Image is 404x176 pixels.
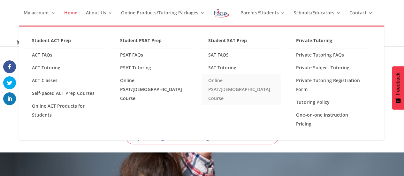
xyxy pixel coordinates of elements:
a: ACT FAQs [26,49,105,61]
a: Online ACT Products for Students [26,100,105,121]
a: Online PSAT/[DEMOGRAPHIC_DATA] Course [114,74,193,105]
a: Online PSAT/[DEMOGRAPHIC_DATA] Course [202,74,281,105]
span: Feedback [395,73,401,95]
a: Student ACT Prep [26,36,105,49]
a: Online Products/Tutoring Packages [121,11,205,26]
a: Parents/Students [240,11,285,26]
a: Home [64,11,77,26]
img: Focus on Learning [213,7,230,19]
a: One-on-one Instruction Pricing [290,109,369,130]
a: My account [24,11,56,26]
a: Student PSAT Prep [114,36,193,49]
a: PSAT Tutoring [114,61,193,74]
a: ACT Tutoring [26,61,105,74]
a: Private Subject Tutoring [290,61,369,74]
a: Self-paced ACT Prep Courses [26,87,105,100]
a: Private Tutoring FAQs [290,49,369,61]
a: Tutoring Policy [290,96,369,109]
a: SAT FAQS [202,49,281,61]
button: Feedback - Show survey [392,66,404,110]
a: PSAT FAQs [114,49,193,61]
a: ACT Classes [26,74,105,87]
a: Contact [349,11,373,26]
a: About Us [86,11,112,26]
a: Student SAT Prep [202,36,281,49]
a: SAT Tutoring [202,61,281,74]
a: Private Tutoring [290,36,369,49]
a: Private Tutoring Registration Form [290,74,369,96]
a: Schools/Educators [293,11,340,26]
